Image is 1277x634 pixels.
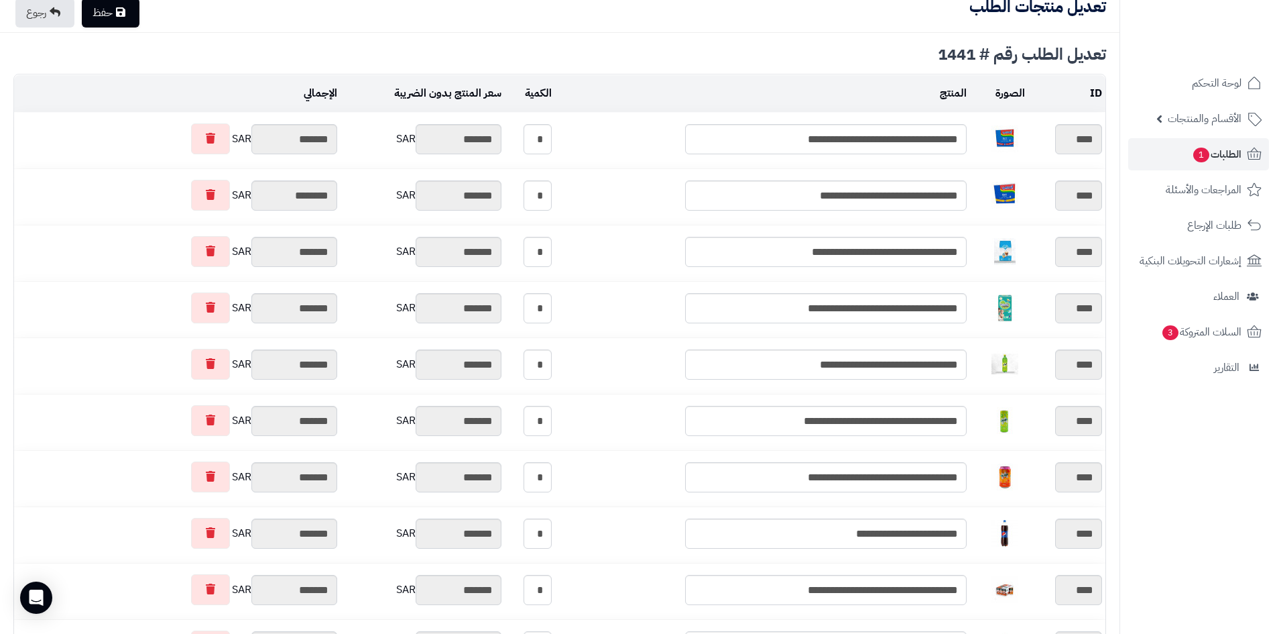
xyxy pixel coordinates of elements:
div: SAR [344,237,501,267]
div: SAR [17,236,337,267]
img: 1747594532-18409223-8150-4f06-d44a-9c8685d0-40x40.jpg [991,520,1018,547]
div: SAR [344,180,501,211]
img: 1747566616-1481083d-48b6-4b0f-b89f-c8f09a39-40x40.jpg [991,407,1018,434]
img: 1747422643-H9NtV8ZjzdFc2NGcwko8EIkc2J63vLRu-40x40.jpg [991,238,1018,265]
span: 3 [1162,325,1178,340]
a: المراجعات والأسئلة [1128,174,1269,206]
td: المنتج [555,75,971,112]
img: 1747566256-XP8G23evkchGmxKUr8YaGb2gsq2hZno4-40x40.jpg [991,351,1018,378]
div: SAR [17,123,337,154]
a: طلبات الإرجاع [1128,209,1269,242]
span: السلات المتروكة [1161,323,1241,341]
img: 1747282742-cBKr205nrT5egUPiDKnJpiw0sXX7VmPF-40x40.jpg [991,125,1018,152]
td: ID [1028,75,1105,112]
div: SAR [344,350,501,380]
span: الطلبات [1192,145,1241,164]
div: SAR [344,519,501,549]
a: السلات المتروكة3 [1128,316,1269,348]
div: SAR [17,349,337,380]
div: SAR [17,518,337,549]
span: المراجعات والأسئلة [1166,180,1241,199]
div: SAR [344,293,501,323]
img: 1747575099-708d6832-587f-4e09-b83f-3e8e36d0-40x40.jpg [991,464,1018,490]
div: SAR [17,180,337,211]
span: طلبات الإرجاع [1187,216,1241,235]
div: SAR [344,124,501,154]
div: SAR [344,406,501,436]
a: إشعارات التحويلات البنكية [1128,245,1269,277]
span: التقارير [1214,358,1239,377]
a: لوحة التحكم [1128,67,1269,99]
div: SAR [344,575,501,605]
span: 1 [1193,148,1209,162]
img: 1747283225-Screenshot%202025-05-15%20072245-40x40.jpg [991,182,1018,209]
td: سعر المنتج بدون الضريبة [341,75,505,112]
div: Open Intercom Messenger [20,582,52,614]
span: لوحة التحكم [1192,74,1241,93]
div: SAR [17,293,337,323]
a: الطلبات1 [1128,138,1269,170]
div: SAR [17,574,337,605]
span: إشعارات التحويلات البنكية [1140,252,1241,270]
div: SAR [17,405,337,436]
div: SAR [344,462,501,492]
div: SAR [17,462,337,492]
img: 1747460079-9740b3da-cb0a-4b5e-b303-ec6ba534-40x40.jpg [991,295,1018,321]
span: الأقسام والمنتجات [1168,109,1241,128]
img: 1747753193-b629fba5-3101-4607-8c76-c246a9db-40x40.jpg [991,576,1018,603]
a: العملاء [1128,280,1269,313]
td: الكمية [505,75,555,112]
div: تعديل الطلب رقم # 1441 [13,46,1106,62]
td: الصورة [970,75,1028,112]
a: التقارير [1128,352,1269,384]
img: logo-2.png [1186,36,1264,64]
span: العملاء [1213,287,1239,306]
td: الإجمالي [14,75,341,112]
